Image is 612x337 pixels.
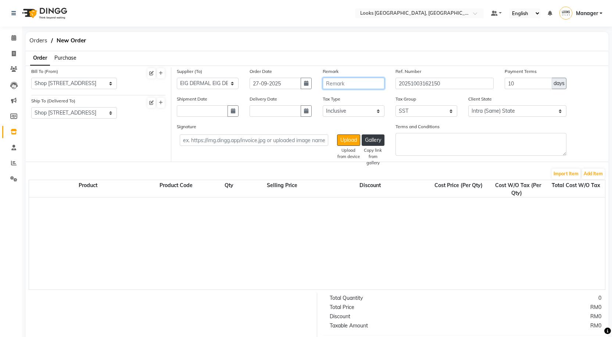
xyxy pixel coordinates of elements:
[465,313,607,320] div: RM0
[324,313,466,320] div: Discount
[576,10,598,17] span: Manager
[31,68,58,75] label: Bill To (From)
[396,78,494,89] input: Reference Number
[465,294,607,302] div: 0
[31,98,75,104] label: Ship To (Delivered To)
[465,322,607,330] div: RM0
[396,96,416,102] label: Tax Group
[19,3,69,24] img: logo
[433,180,484,190] span: Cost Price (Per Qty)
[205,182,253,197] div: Qty
[323,78,384,89] input: Remark
[362,134,384,146] button: Gallery
[26,34,51,47] span: Orders
[552,169,580,179] button: Import Item
[323,96,340,102] label: Tax Type
[250,68,272,75] label: Order Date
[362,147,384,166] div: Copy link from gallery
[177,123,196,130] label: Signature
[324,294,466,302] div: Total Quantity
[547,182,605,197] div: Total Cost W/O Tax
[265,180,299,190] span: Selling Price
[180,134,328,146] input: ex. https://img.dingg.app/invoice.jpg or uploaded image name
[250,96,277,102] label: Delivery Date
[324,303,466,311] div: Total Price
[559,7,572,20] img: Manager
[582,169,605,179] button: Add Item
[494,180,541,198] span: Cost W/O Tax (Per Qty)
[53,34,90,47] span: New Order
[505,68,537,75] label: Payment Terms
[33,55,47,61] span: Order
[323,68,339,75] label: Remark
[337,134,360,146] button: Upload
[177,68,202,75] label: Supplier (To)
[396,123,440,130] label: Terms and Conditions
[396,68,421,75] label: Ref. Number
[465,303,607,311] div: RM0
[311,182,429,197] div: Discount
[147,182,205,197] div: Product Code
[177,96,207,102] label: Shipment Date
[54,55,76,61] span: Purchase
[554,80,565,87] span: days
[324,322,466,330] div: Taxable Amount
[337,147,360,160] div: Upload from device
[468,96,492,102] label: Client State
[29,182,147,197] div: Product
